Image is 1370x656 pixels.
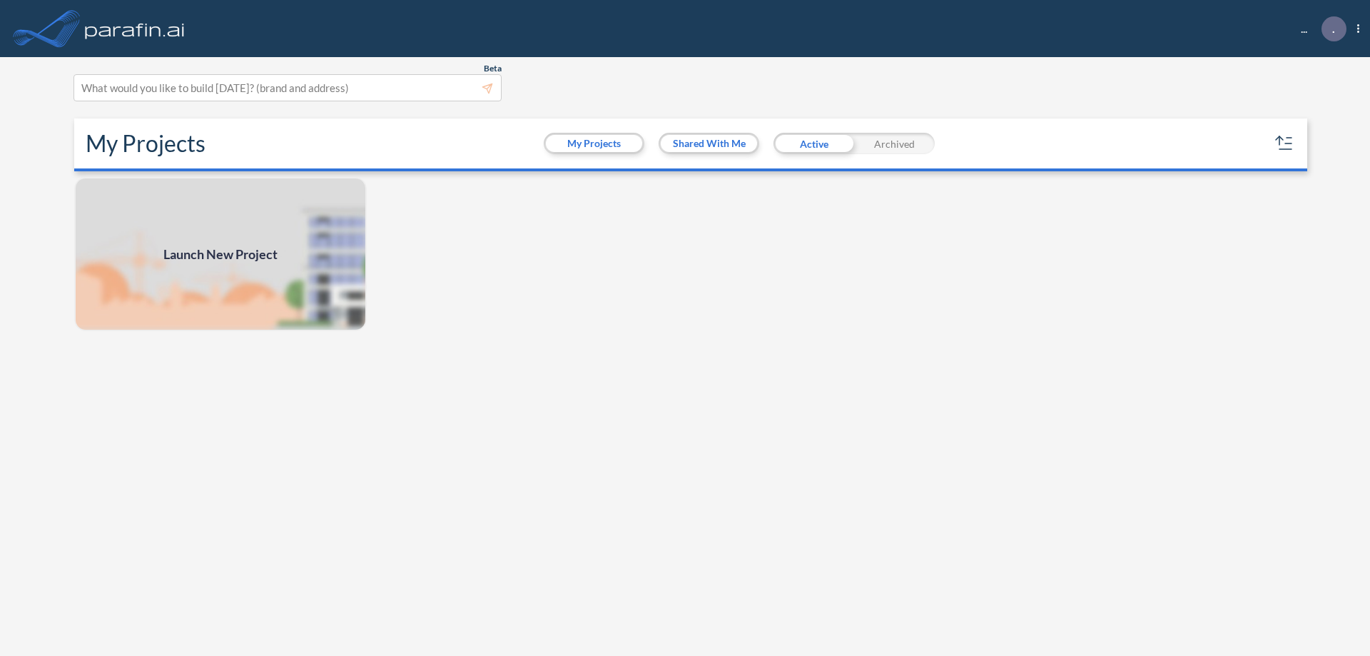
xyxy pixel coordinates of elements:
[163,245,278,264] span: Launch New Project
[1279,16,1359,41] div: ...
[82,14,188,43] img: logo
[1273,132,1296,155] button: sort
[86,130,205,157] h2: My Projects
[546,135,642,152] button: My Projects
[74,177,367,331] a: Launch New Project
[773,133,854,154] div: Active
[661,135,757,152] button: Shared With Me
[1332,22,1335,35] p: .
[484,63,502,74] span: Beta
[74,177,367,331] img: add
[854,133,935,154] div: Archived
